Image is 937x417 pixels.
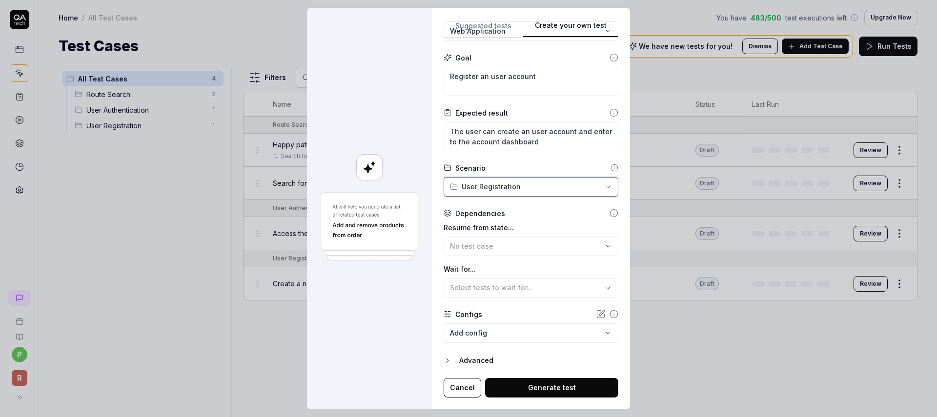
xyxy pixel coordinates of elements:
[485,378,618,397] button: Generate test
[523,20,618,38] button: Create your own test
[444,278,618,298] button: Select tests to wait for...
[444,222,618,233] label: Resume from state...
[455,53,471,63] div: Goal
[455,108,508,118] div: Expected result
[459,355,618,366] div: Advanced
[450,242,493,250] span: No test case
[444,177,618,197] button: User Registration
[450,283,533,292] span: Select tests to wait for...
[462,181,521,192] span: User Registration
[444,355,618,366] button: Advanced
[319,191,420,262] img: Generate a test using AI
[455,208,505,218] div: Dependencies
[444,20,523,38] button: Suggested tests
[444,264,618,274] label: Wait for...
[455,309,482,319] div: Configs
[444,237,618,256] button: No test case
[455,163,486,173] div: Scenario
[444,378,481,397] button: Cancel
